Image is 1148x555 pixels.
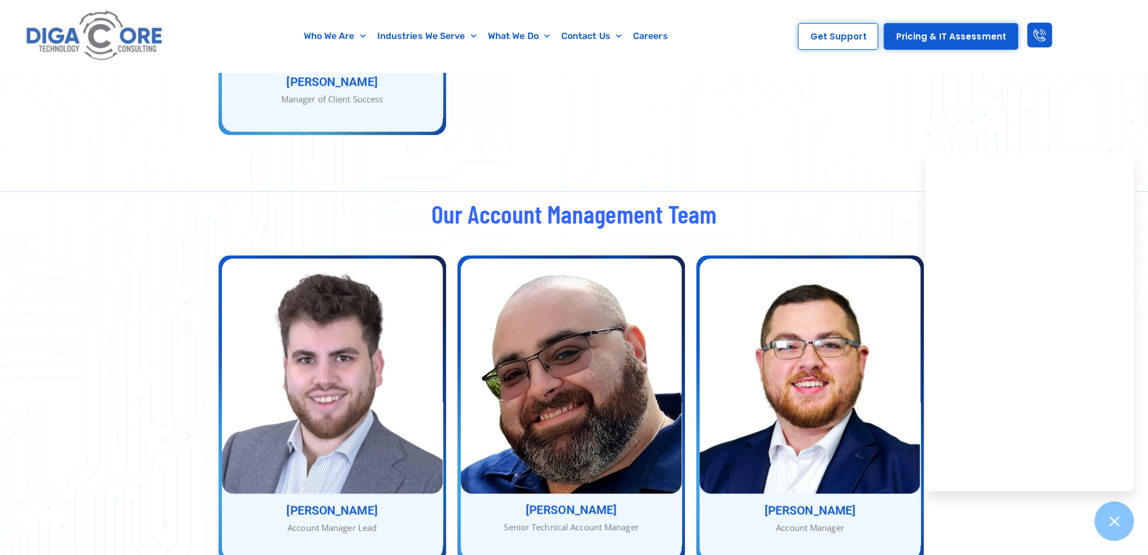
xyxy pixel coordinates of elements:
[700,521,920,534] div: Account Manager
[222,76,443,88] h3: [PERSON_NAME]
[810,32,866,41] span: Get Support
[896,32,1006,41] span: Pricing & IT Assessment
[884,23,1018,50] a: Pricing & IT Assessment
[798,23,878,50] a: Get Support
[925,152,1134,491] iframe: Chatgenie Messenger
[461,505,682,517] h3: [PERSON_NAME]
[222,259,443,493] img: Sammy-Lederer - Account Manager Lead
[431,198,717,229] span: Our Account Management Team
[23,6,167,67] img: Digacore logo 1
[700,505,920,517] h3: [PERSON_NAME]
[627,23,674,49] a: Careers
[222,505,443,517] h3: [PERSON_NAME]
[556,23,627,49] a: Contact Us
[298,23,372,49] a: Who We Are
[222,93,443,106] div: Manager of Client Success
[461,521,682,534] div: Senior Technical Account Manager
[225,23,747,49] nav: Menu
[461,259,682,493] img: Jason -Senior Technical Account Manager
[482,23,556,49] a: What We Do
[700,259,920,493] img: Micheal - Account Manager
[222,521,443,534] div: Account Manager Lead
[372,23,482,49] a: Industries We Serve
